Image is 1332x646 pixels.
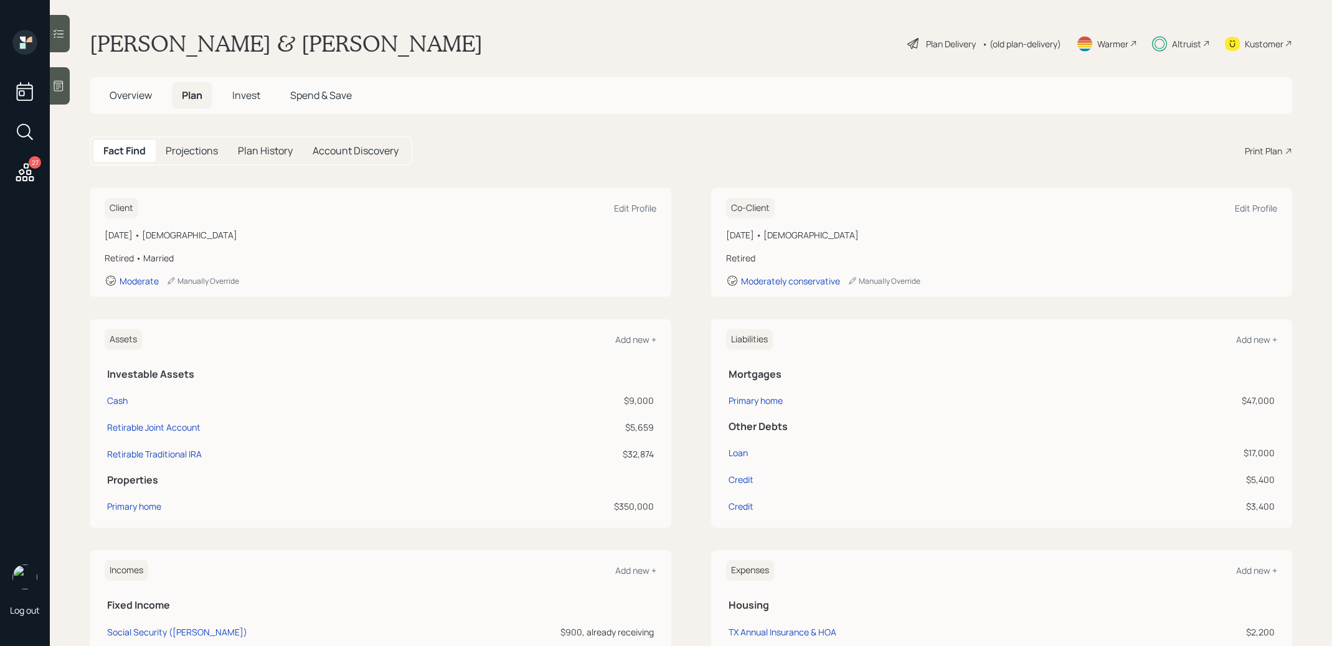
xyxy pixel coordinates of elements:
[1064,446,1275,459] div: $17,000
[726,560,774,581] h6: Expenses
[729,599,1275,611] h5: Housing
[90,30,483,57] h1: [PERSON_NAME] & [PERSON_NAME]
[232,88,260,102] span: Invest
[107,474,654,486] h5: Properties
[729,500,753,513] div: Credit
[726,198,775,218] h6: Co-Client
[166,276,239,286] div: Manually Override
[1064,500,1275,513] div: $3,400
[729,368,1275,380] h5: Mortgages
[726,329,773,350] h6: Liabilities
[1064,473,1275,486] div: $5,400
[488,394,654,407] div: $9,000
[120,275,159,287] div: Moderate
[488,500,654,513] div: $350,000
[10,604,40,616] div: Log out
[107,626,247,638] div: Social Security ([PERSON_NAME])
[615,334,656,345] div: Add new +
[1236,334,1277,345] div: Add new +
[29,156,41,169] div: 27
[313,145,399,157] h5: Account Discovery
[182,88,202,102] span: Plan
[926,37,976,50] div: Plan Delivery
[107,447,202,461] div: Retirable Traditional IRA
[1100,625,1275,639] div: $2,200
[107,394,128,407] div: Cash
[488,421,654,434] div: $5,659
[982,37,1061,50] div: • (old plan-delivery)
[166,145,218,157] h5: Projections
[407,625,653,639] div: $900, already receiving
[107,599,654,611] h5: Fixed Income
[105,228,656,241] div: [DATE] • [DEMOGRAPHIC_DATA]
[107,368,654,380] h5: Investable Assets
[726,228,1278,241] div: [DATE] • [DEMOGRAPHIC_DATA]
[1097,37,1128,50] div: Warmer
[105,198,138,218] h6: Client
[107,421,201,434] div: Retirable Joint Account
[729,473,753,486] div: Credit
[105,251,656,264] div: Retired • Married
[726,251,1278,264] div: Retired
[729,394,783,407] div: Primary home
[729,446,748,459] div: Loan
[729,421,1275,433] h5: Other Debts
[1064,394,1275,407] div: $47,000
[110,88,152,102] span: Overview
[107,500,161,513] div: Primary home
[1245,37,1283,50] div: Kustomer
[12,564,37,589] img: treva-nostdahl-headshot.png
[488,447,654,461] div: $32,874
[1236,564,1277,576] div: Add new +
[614,202,656,214] div: Edit Profile
[105,329,142,350] h6: Assets
[103,145,146,157] h5: Fact Find
[1235,202,1277,214] div: Edit Profile
[615,564,656,576] div: Add new +
[105,560,148,581] h6: Incomes
[1245,144,1282,157] div: Print Plan
[238,145,293,157] h5: Plan History
[290,88,352,102] span: Spend & Save
[729,626,836,638] div: TX Annual Insurance & HOA
[848,276,920,286] div: Manually Override
[741,275,840,287] div: Moderately conservative
[1172,37,1201,50] div: Altruist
